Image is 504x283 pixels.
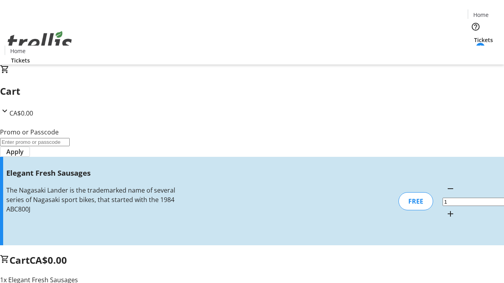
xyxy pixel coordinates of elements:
a: Tickets [5,56,36,64]
a: Tickets [468,36,499,44]
a: Home [5,47,30,55]
button: Decrement by one [443,181,458,197]
span: Apply [6,147,24,156]
span: CA$0.00 [30,254,67,266]
div: FREE [398,192,433,210]
button: Help [468,19,484,35]
img: Orient E2E Organization wBa3285Z0h's Logo [5,22,75,62]
h3: Elegant Fresh Sausages [6,167,178,178]
div: The Nagasaki Lander is the trademarked name of several series of Nagasaki sport bikes, that start... [6,186,178,214]
span: Tickets [11,56,30,64]
span: Home [10,47,26,55]
span: Home [473,11,489,19]
span: Tickets [474,36,493,44]
button: Cart [468,44,484,60]
a: Home [468,11,493,19]
button: Increment by one [443,206,458,222]
span: CA$0.00 [9,109,33,118]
